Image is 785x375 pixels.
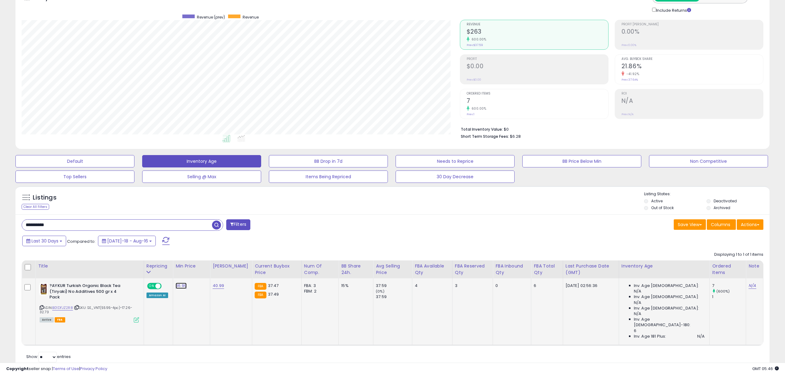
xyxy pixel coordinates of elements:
button: Columns [707,219,736,230]
span: N/A [634,300,641,305]
button: [DATE]-18 - Aug-16 [98,236,156,246]
span: Show: entries [26,354,71,360]
button: Top Sellers [15,171,134,183]
div: 15% [341,283,368,289]
span: Inv. Age [DEMOGRAPHIC_DATA]: [634,305,699,311]
div: [PERSON_NAME] [213,263,249,269]
p: Listing States: [644,191,770,197]
label: Archived [714,205,730,210]
span: Compared to: [67,238,95,244]
div: Displaying 1 to 1 of 1 items [714,252,763,258]
div: [DATE] 02:56:36 [566,283,614,289]
span: Profit [467,57,608,61]
div: 7 [712,283,746,289]
small: 600.00% [469,106,486,111]
div: Clear All Filters [22,204,49,210]
strong: Copyright [6,366,29,372]
h2: 21.86% [622,63,763,71]
span: Revenue (prev) [197,15,225,20]
div: 4 [415,283,448,289]
small: (600%) [716,289,730,294]
div: 0 [495,283,526,289]
button: Inventory Age [142,155,261,167]
button: Filters [226,219,250,230]
div: Current Buybox Price [255,263,299,276]
span: Inv. Age [DEMOGRAPHIC_DATA]: [634,294,699,300]
small: FBA [255,292,266,298]
b: Short Term Storage Fees: [461,134,509,139]
span: ROI [622,92,763,95]
span: OFF [161,284,171,289]
div: Amazon AI [146,293,168,298]
h2: N/A [622,97,763,106]
small: Prev: 0.00% [622,43,636,47]
a: 40.99 [213,283,224,289]
span: Ordered Items [467,92,608,95]
span: 37.47 [268,283,279,289]
div: 1 [712,294,746,300]
a: Terms of Use [53,366,79,372]
span: Last 30 Days [32,238,58,244]
span: [DATE]-18 - Aug-16 [107,238,148,244]
small: (0%) [376,289,384,294]
h2: $0.00 [467,63,608,71]
span: | SKU: SE_VNT(5595-4pc)-17.26-32.73 [40,305,132,314]
button: Default [15,155,134,167]
div: ASIN: [40,283,139,322]
a: B01DFJZ2R8 [52,305,73,310]
span: Inv. Age [DEMOGRAPHIC_DATA]-180: [634,317,705,328]
label: Active [651,198,663,204]
button: Needs to Reprice [396,155,515,167]
button: Last 30 Days [22,236,66,246]
span: Inv. Age [DEMOGRAPHIC_DATA]: [634,283,699,289]
a: N/A [749,283,756,289]
span: $6.28 [510,133,521,139]
a: Privacy Policy [80,366,107,372]
span: N/A [634,311,641,317]
small: Prev: 37.64% [622,78,638,82]
div: Avg Selling Price [376,263,409,276]
small: Prev: 1 [467,112,474,116]
div: FBM: 2 [304,289,334,294]
li: $0 [461,125,759,133]
div: 6 [534,283,558,289]
div: FBA Reserved Qty [455,263,490,276]
div: Inventory Age [622,263,707,269]
div: FBA Total Qty [534,263,560,276]
span: N/A [697,334,705,339]
span: Columns [711,221,730,228]
img: 41TLMdRxPWL._SL40_.jpg [40,283,48,295]
span: Revenue [243,15,259,20]
button: Selling @ Max [142,171,261,183]
div: 37.59 [376,294,412,300]
div: Repricing [146,263,170,269]
span: All listings currently available for purchase on Amazon [40,317,54,322]
span: Profit [PERSON_NAME] [622,23,763,26]
small: Prev: N/A [622,112,634,116]
h2: $263 [467,28,608,36]
div: Note [749,263,761,269]
span: 6 [634,328,636,334]
button: Save View [674,219,706,230]
h2: 7 [467,97,608,106]
label: Deactivated [714,198,737,204]
b: Total Inventory Value: [461,127,503,132]
label: Out of Stock [651,205,674,210]
span: ON [148,284,155,289]
div: BB Share 24h. [341,263,371,276]
h5: Listings [33,193,57,202]
div: 37.59 [376,283,412,289]
span: FBA [55,317,65,322]
small: Prev: $0.00 [467,78,481,82]
button: Actions [737,219,763,230]
button: BB Price Below Min [522,155,641,167]
div: FBA inbound Qty [495,263,528,276]
span: N/A [634,289,641,294]
span: 2025-09-16 05:46 GMT [752,366,779,372]
span: 37.49 [268,291,279,297]
span: Revenue [467,23,608,26]
span: Inv. Age 181 Plus: [634,334,666,339]
div: FBA Available Qty [415,263,450,276]
button: Non Competitive [649,155,768,167]
span: Avg. Buybox Share [622,57,763,61]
